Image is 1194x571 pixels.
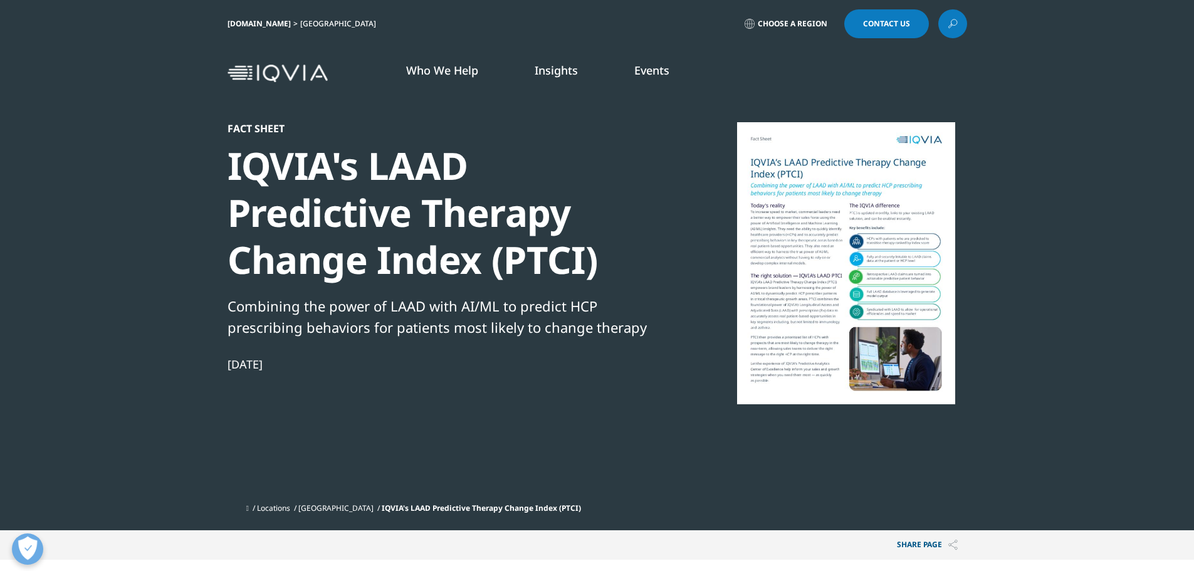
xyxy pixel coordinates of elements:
[257,503,290,513] a: Locations
[888,530,967,560] p: Share PAGE
[228,18,291,29] a: [DOMAIN_NAME]
[634,63,669,78] a: Events
[863,20,910,28] span: Contact Us
[333,44,967,103] nav: Primary
[888,530,967,560] button: Share PAGEShare PAGE
[535,63,578,78] a: Insights
[844,9,929,38] a: Contact Us
[406,63,478,78] a: Who We Help
[228,357,657,372] div: [DATE]
[228,65,328,83] img: IQVIA Healthcare Information Technology and Pharma Clinical Research Company
[948,540,958,550] img: Share PAGE
[758,19,827,29] span: Choose a Region
[228,295,657,338] div: Combining the power of LAAD with AI/ML to predict HCP prescribing behaviors for patients most lik...
[12,533,43,565] button: Open Preferences
[382,503,581,513] span: IQVIA's LAAD Predictive Therapy Change Index (PTCI)
[300,19,381,29] div: [GEOGRAPHIC_DATA]
[228,142,657,283] div: IQVIA's LAAD Predictive Therapy Change Index (PTCI)
[228,122,657,135] div: Fact Sheet
[298,503,374,513] a: [GEOGRAPHIC_DATA]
